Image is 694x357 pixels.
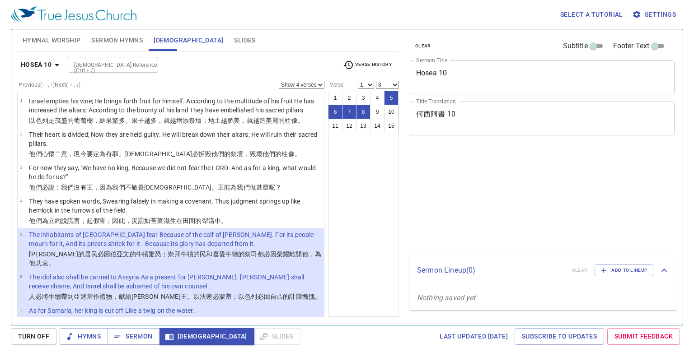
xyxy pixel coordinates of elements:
button: Hymns [60,328,108,345]
div: Sermon Lineup(0)clearAdd to Lineup [410,255,677,285]
wh7230: ，就越增添 [157,117,304,124]
span: Sermon [115,331,152,342]
wh8111: 的居民 [29,250,321,267]
p: Their heart is divided; Now they are held guilty. He will break down their altars; He will ruin t... [29,130,321,148]
wh7704: 間的犁溝 [189,217,227,224]
span: 4 [20,198,22,203]
span: Verse History [343,60,392,70]
button: 4 [370,91,385,105]
label: Verse [328,82,343,88]
b: Hosea 10 [21,59,52,70]
button: Add to Lineup [595,264,653,276]
button: 10 [384,105,399,119]
span: 6 [20,274,22,279]
button: 15 [384,119,399,133]
button: clear [410,41,436,51]
button: 11 [328,119,342,133]
p: As for Samaria, her king is cut off Like a twig on the water. [29,306,212,315]
wh1697: ，起假 [80,217,228,224]
wh7219: 滋生 [164,217,228,224]
wh6529: 越多 [144,117,304,124]
wh3478: 必因自己的計謀 [258,293,322,300]
p: They have spoken words, Swearing falsely in making a covenant. Thus judgment springs up like heml... [29,197,321,215]
button: Hosea 10 [17,56,66,73]
wh3478: 是茂盛 [48,117,304,124]
button: 1 [328,91,342,105]
p: The inhabitants of [GEOGRAPHIC_DATA] fear Because of the calf of [PERSON_NAME]. For its people mo... [29,230,321,248]
wh6098: 慚愧 [302,293,321,300]
img: True Jesus Church [11,6,136,23]
wh3377: 王 [181,293,321,300]
button: 3 [356,91,370,105]
span: Slides [234,35,255,46]
wh954: 。 [315,293,321,300]
span: Hymnal Worship [23,35,81,46]
iframe: from-child [406,145,623,252]
wh56: 。 [48,260,55,267]
wh804: 當作禮物 [87,293,321,300]
span: Settings [634,9,676,20]
p: 他們心 [29,149,321,158]
wh7235: 祭壇 [189,117,304,124]
p: 至於[GEOGRAPHIC_DATA] [29,316,212,325]
span: 7 [20,307,22,312]
span: 5 [20,232,22,236]
button: 13 [356,119,370,133]
wh7723: 誓 [99,217,227,224]
p: 他們為立 [29,216,321,225]
span: Turn Off [18,331,49,342]
button: 12 [342,119,356,133]
textarea: Hosea 10 [416,69,668,86]
wh2505: ，現今要定為有罪 [67,150,301,158]
p: 他們必說 [29,183,321,192]
span: Hymns [67,331,101,342]
wh559: ：我們沒有王 [55,184,281,191]
wh2895: 的柱像 [278,117,304,124]
a: Subscribe to Updates [515,328,604,345]
button: 2 [342,91,356,105]
wh7737: 果 [106,117,304,124]
button: [DEMOGRAPHIC_DATA] [159,328,254,345]
wh2986: 到亞述 [67,293,321,300]
span: Subtitle [563,41,588,51]
wh4676: 。 [298,117,304,124]
wh1696: 謊言 [67,217,227,224]
wh4196: ，毀壞 [244,150,301,158]
wh6202: 他們的祭壇 [211,150,301,158]
wh1007: 的牛犢 [29,250,321,267]
span: Submit Feedback [614,331,673,342]
wh3947: 羞 [225,293,321,300]
wh4428: 。以法蓮 [187,293,321,300]
wh776: 越肥美 [221,117,304,124]
button: 9 [370,105,385,119]
p: Sermon Lineup ( 0 ) [417,265,565,276]
wh4196: ；地土 [202,117,304,124]
span: Footer Text [613,41,650,51]
wh422: ；因此，災罰 [106,217,227,224]
wh8525: 中。 [215,217,227,224]
span: Select a tutorial [560,9,623,20]
textarea: 何西阿書 10 [416,110,668,127]
wh4941: 如苦菜 [144,217,227,224]
wh6524: 在田 [176,217,227,224]
button: 14 [370,119,385,133]
wh4428: 能為我們做 [224,184,281,191]
span: [DEMOGRAPHIC_DATA] [154,35,223,46]
wh6529: 繁多。果子 [112,117,304,124]
label: Previous (←, ↑) Next (→, ↓) [19,82,80,88]
span: Last updated [DATE] [440,331,508,342]
p: Israel empties his vine; He brings forth fruit for himself. According to the multitude of his fru... [29,97,321,115]
span: clear [415,42,431,50]
a: Last updated [DATE] [436,328,511,345]
wh2896: ，就越造美麗 [240,117,304,124]
wh3372: [DEMOGRAPHIC_DATA] [144,184,281,191]
button: Sermon [108,328,159,345]
p: 人必將牛犢帶 [29,292,321,301]
p: The idol also shall be carried to Assyria As a present for [PERSON_NAME]. [PERSON_NAME] shall rec... [29,273,321,291]
button: Turn Off [11,328,56,345]
button: 8 [356,105,370,119]
button: Select a tutorial [557,6,627,23]
span: 3 [20,165,22,170]
span: Sermon Hymns [91,35,143,46]
wh1317: ；以色列 [232,293,321,300]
